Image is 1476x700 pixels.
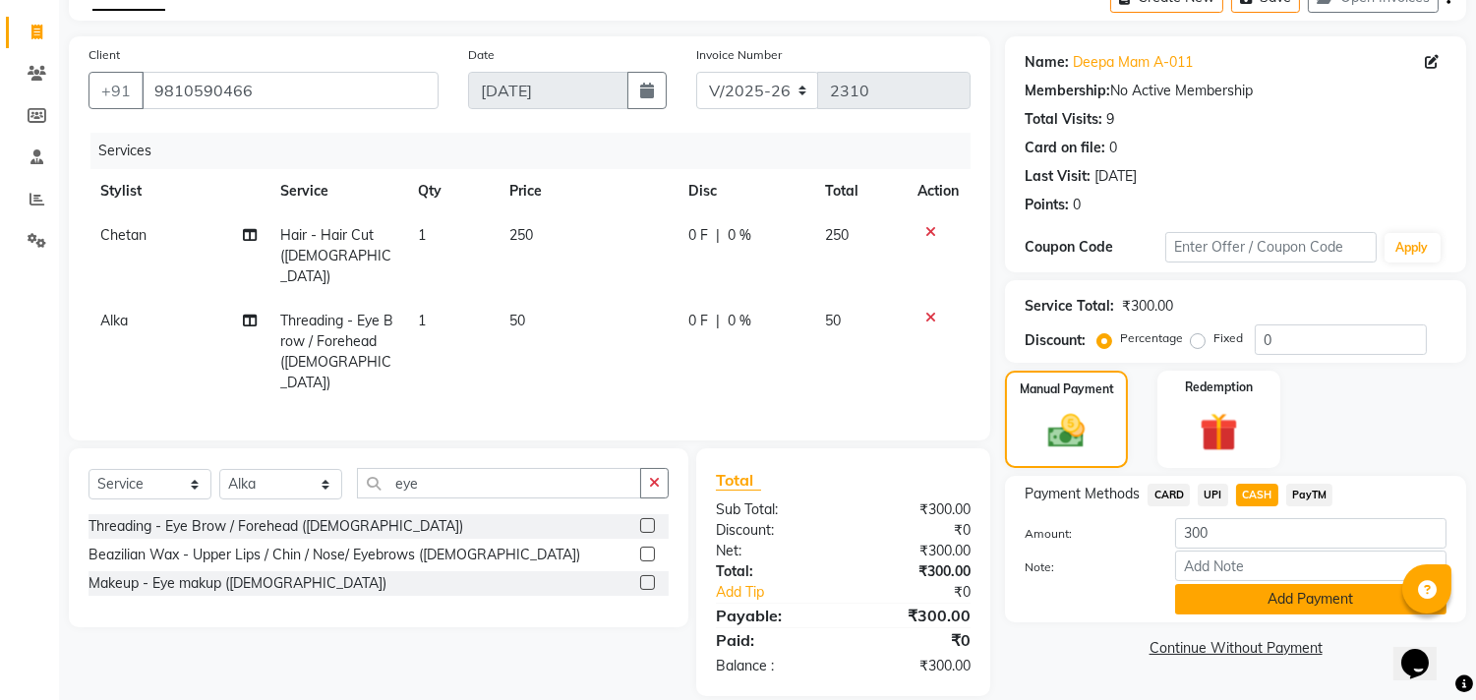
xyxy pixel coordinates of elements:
div: [DATE] [1094,166,1137,187]
label: Fixed [1213,329,1243,347]
label: Manual Payment [1020,380,1114,398]
span: 0 % [728,311,751,331]
div: ₹300.00 [844,561,986,582]
div: ₹300.00 [1122,296,1173,317]
a: Deepa Mam A-011 [1073,52,1193,73]
span: | [716,311,720,331]
span: | [716,225,720,246]
input: Amount [1175,518,1446,549]
div: Last Visit: [1025,166,1091,187]
div: ₹300.00 [844,541,986,561]
div: ₹300.00 [844,499,986,520]
div: Net: [701,541,844,561]
a: Continue Without Payment [1009,638,1462,659]
div: No Active Membership [1025,81,1446,101]
div: Name: [1025,52,1069,73]
th: Disc [677,169,813,213]
div: Card on file: [1025,138,1105,158]
div: Services [90,133,985,169]
th: Stylist [89,169,268,213]
input: Add Note [1175,551,1446,581]
input: Enter Offer / Coupon Code [1165,232,1376,262]
span: 250 [509,226,533,244]
th: Qty [406,169,498,213]
span: 250 [825,226,849,244]
span: Threading - Eye Brow / Forehead ([DEMOGRAPHIC_DATA]) [280,312,393,391]
span: 1 [418,312,426,329]
span: Hair - Hair Cut ([DEMOGRAPHIC_DATA]) [280,226,391,285]
span: Alka [100,312,128,329]
span: UPI [1198,484,1228,506]
div: 0 [1073,195,1081,215]
label: Amount: [1010,525,1160,543]
span: CARD [1148,484,1190,506]
label: Percentage [1120,329,1183,347]
label: Client [89,46,120,64]
div: ₹0 [844,520,986,541]
div: Coupon Code [1025,237,1165,258]
span: 50 [825,312,841,329]
span: Payment Methods [1025,484,1140,504]
div: ₹0 [867,582,986,603]
th: Total [813,169,907,213]
div: ₹0 [844,628,986,652]
label: Date [468,46,495,64]
div: Service Total: [1025,296,1114,317]
span: 0 F [688,311,708,331]
div: ₹300.00 [844,656,986,676]
div: Sub Total: [701,499,844,520]
div: Makeup - Eye makup ([DEMOGRAPHIC_DATA]) [89,573,386,594]
div: Discount: [701,520,844,541]
button: Add Payment [1175,584,1446,614]
span: 0 % [728,225,751,246]
button: +91 [89,72,144,109]
label: Note: [1010,558,1160,576]
span: PayTM [1286,484,1333,506]
label: Redemption [1185,379,1253,396]
img: _cash.svg [1036,410,1095,452]
div: ₹300.00 [844,604,986,627]
div: Membership: [1025,81,1110,101]
div: Beazilian Wax - Upper Lips / Chin / Nose/ Eyebrows ([DEMOGRAPHIC_DATA]) [89,545,580,565]
input: Search or Scan [357,468,641,498]
div: 0 [1109,138,1117,158]
a: Add Tip [701,582,867,603]
span: CASH [1236,484,1278,506]
div: 9 [1106,109,1114,130]
span: 0 F [688,225,708,246]
div: Balance : [701,656,844,676]
label: Invoice Number [696,46,782,64]
div: Discount: [1025,330,1086,351]
span: Total [716,470,761,491]
button: Apply [1385,233,1441,262]
iframe: chat widget [1393,621,1456,680]
div: Total: [701,561,844,582]
th: Service [268,169,406,213]
div: Threading - Eye Brow / Forehead ([DEMOGRAPHIC_DATA]) [89,516,463,537]
th: Price [498,169,676,213]
div: Total Visits: [1025,109,1102,130]
div: Paid: [701,628,844,652]
th: Action [906,169,971,213]
span: Chetan [100,226,147,244]
input: Search by Name/Mobile/Email/Code [142,72,439,109]
span: 50 [509,312,525,329]
div: Points: [1025,195,1069,215]
div: Payable: [701,604,844,627]
span: 1 [418,226,426,244]
img: _gift.svg [1188,408,1250,456]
